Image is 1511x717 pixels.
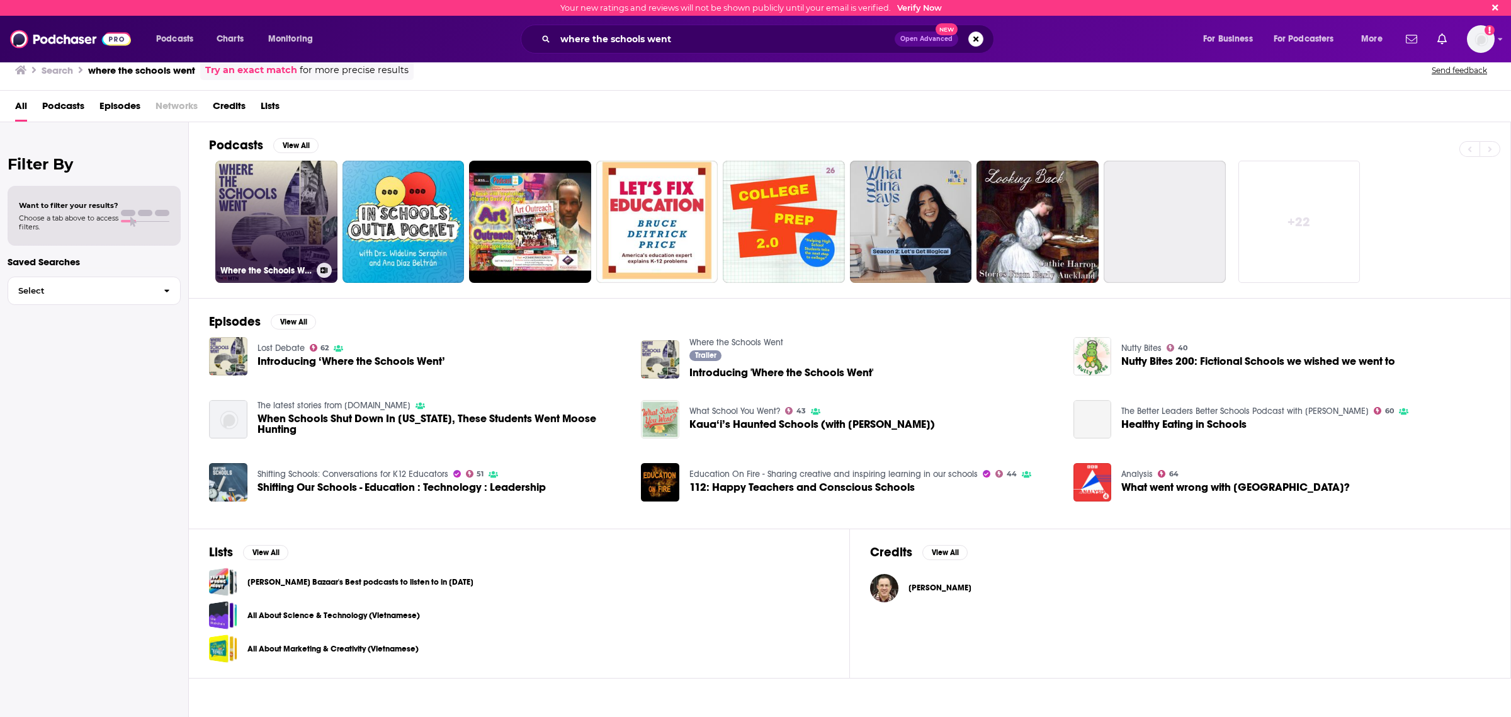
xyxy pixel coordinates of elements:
[908,583,971,593] span: [PERSON_NAME]
[217,30,244,48] span: Charts
[1194,29,1269,49] button: open menu
[209,400,247,439] img: When Schools Shut Down In Alaska, These Students Went Moose Hunting
[209,601,237,629] a: All About Science & Technology (Vietnamese)
[247,642,419,656] a: All About Marketing & Creativity (Vietnamese)
[641,400,679,439] a: Kaua‘i’s Haunted Schools (with Lopaka Kapanui)
[555,29,895,49] input: Search podcasts, credits, & more...
[257,469,448,479] a: Shifting Schools: Conversations for K12 Educators
[1073,337,1112,376] img: Nutty Bites 200: Fictional Schools we wished we went to
[257,413,626,435] a: When Schools Shut Down In Alaska, These Students Went Moose Hunting
[1007,471,1017,477] span: 44
[695,352,716,359] span: Trailer
[209,337,247,376] img: Introducing ‘Where the Schools Went’
[826,165,835,178] span: 26
[689,482,915,493] a: 112: Happy Teachers and Conscious Schools
[908,583,971,593] a: Gregg Gonsalves
[922,545,968,560] button: View All
[8,277,181,305] button: Select
[689,406,780,416] a: What School You Went?
[1238,161,1361,283] a: +22
[209,314,316,330] a: EpisodesView All
[19,201,118,210] span: Want to filter your results?
[209,137,319,153] a: PodcastsView All
[466,470,484,478] a: 51
[1178,345,1187,351] span: 40
[641,463,679,502] img: 112: Happy Teachers and Conscious Schools
[785,407,806,415] a: 43
[156,96,198,122] span: Networks
[870,544,968,560] a: CreditsView All
[1203,30,1253,48] span: For Business
[533,25,1006,54] div: Search podcasts, credits, & more...
[209,544,233,560] h2: Lists
[8,155,181,173] h2: Filter By
[247,609,420,622] a: All About Science & Technology (Vietnamese)
[220,265,312,276] h3: Where the Schools Went
[689,419,935,430] a: Kaua‘i’s Haunted Schools (with Lopaka Kapanui)
[209,568,237,596] a: Harper Bazaar's Best podcasts to listen to in 2021
[689,337,783,348] a: Where the Schools Went
[1385,408,1394,414] span: 60
[936,23,958,35] span: New
[477,471,484,477] span: 51
[1073,400,1112,439] a: Healthy Eating in Schools
[1428,65,1491,76] button: Send feedback
[723,161,845,283] a: 26
[900,36,953,42] span: Open Advanced
[209,544,288,560] a: ListsView All
[1073,463,1112,502] img: What went wrong with Brazil?
[10,27,131,51] img: Podchaser - Follow, Share and Rate Podcasts
[1121,469,1153,479] a: Analysis
[300,63,409,77] span: for more precise results
[1432,28,1452,50] a: Show notifications dropdown
[19,214,118,231] span: Choose a tab above to access filters.
[897,3,942,13] a: Verify Now
[1121,419,1247,430] span: Healthy Eating in Schools
[1121,343,1162,353] a: Nutty Bites
[261,96,280,122] a: Lists
[1352,29,1398,49] button: open menu
[1121,482,1350,493] span: What went wrong with [GEOGRAPHIC_DATA]?
[209,634,237,663] a: All About Marketing & Creativity (Vietnamese)
[1401,28,1422,50] a: Show notifications dropdown
[689,469,978,479] a: Education On Fire - Sharing creative and inspiring learning in our schools
[1274,30,1334,48] span: For Podcasters
[870,574,898,602] img: Gregg Gonsalves
[1121,356,1395,367] a: Nutty Bites 200: Fictional Schools we wished we went to
[641,340,679,379] a: Introducing 'Where the Schools Went'
[995,470,1017,478] a: 44
[208,29,251,49] a: Charts
[215,161,337,283] a: Where the Schools Went
[257,343,305,353] a: Lost Debate
[310,344,329,352] a: 62
[1167,344,1187,352] a: 40
[689,419,935,430] span: Kaua‘i’s Haunted Schools (with [PERSON_NAME])
[42,96,84,122] span: Podcasts
[205,63,297,77] a: Try an exact match
[99,96,140,122] a: Episodes
[689,367,873,378] a: Introducing 'Where the Schools Went'
[147,29,210,49] button: open menu
[870,544,912,560] h2: Credits
[8,256,181,268] p: Saved Searches
[209,463,247,502] img: Shifting Our Schools - Education : Technology : Leadership
[15,96,27,122] a: All
[8,287,154,295] span: Select
[1485,25,1495,35] svg: Email not verified
[1467,25,1495,53] button: Show profile menu
[209,314,261,330] h2: Episodes
[257,482,546,493] a: Shifting Our Schools - Education : Technology : Leadership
